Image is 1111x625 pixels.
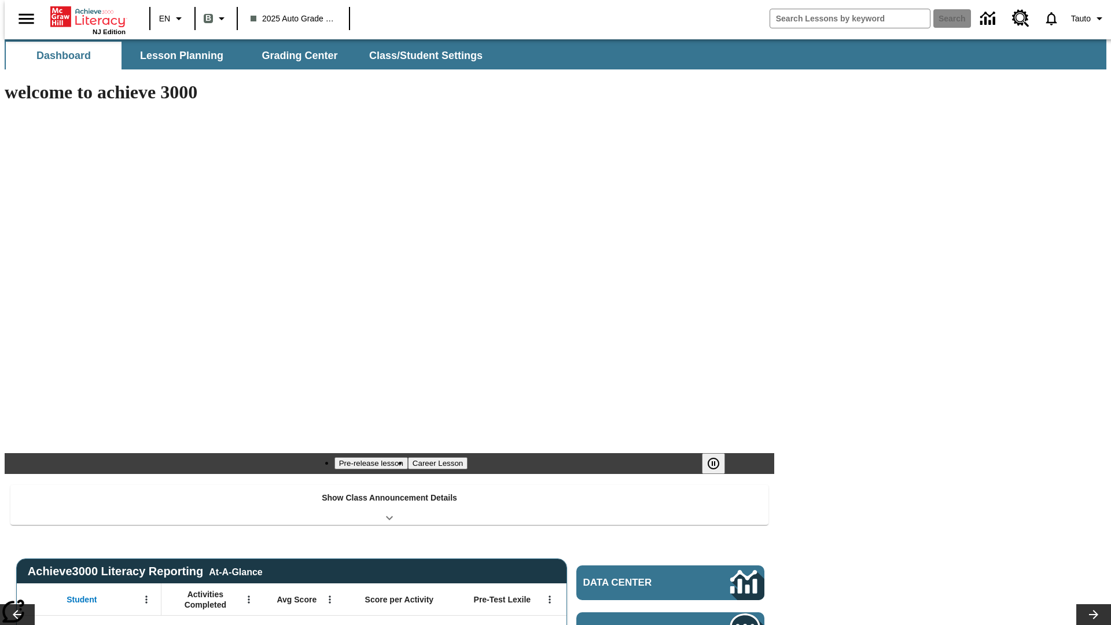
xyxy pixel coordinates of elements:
[583,577,691,589] span: Data Center
[67,594,97,605] span: Student
[541,591,558,608] button: Open Menu
[1071,13,1091,25] span: Tauto
[138,591,155,608] button: Open Menu
[321,591,339,608] button: Open Menu
[9,2,43,36] button: Open side menu
[124,42,240,69] button: Lesson Planning
[365,594,434,605] span: Score per Activity
[702,453,725,474] button: Pause
[1005,3,1036,34] a: Resource Center, Will open in new tab
[360,42,492,69] button: Class/Student Settings
[973,3,1005,35] a: Data Center
[6,42,122,69] button: Dashboard
[10,485,768,525] div: Show Class Announcement Details
[167,589,244,610] span: Activities Completed
[28,565,263,578] span: Achieve3000 Literacy Reporting
[770,9,930,28] input: search field
[50,4,126,35] div: Home
[277,594,317,605] span: Avg Score
[5,82,774,103] h1: welcome to achieve 3000
[5,42,493,69] div: SubNavbar
[240,591,257,608] button: Open Menu
[5,39,1106,69] div: SubNavbar
[1076,604,1111,625] button: Lesson carousel, Next
[408,457,468,469] button: Slide 2 Career Lesson
[50,5,126,28] a: Home
[702,453,737,474] div: Pause
[209,565,262,578] div: At-A-Glance
[251,13,336,25] span: 2025 Auto Grade 1 B
[159,13,170,25] span: EN
[474,594,531,605] span: Pre-Test Lexile
[205,11,211,25] span: B
[576,565,764,600] a: Data Center
[334,457,408,469] button: Slide 1 Pre-release lesson
[242,42,358,69] button: Grading Center
[322,492,457,504] p: Show Class Announcement Details
[1066,8,1111,29] button: Profile/Settings
[199,8,233,29] button: Boost Class color is gray green. Change class color
[154,8,191,29] button: Language: EN, Select a language
[1036,3,1066,34] a: Notifications
[93,28,126,35] span: NJ Edition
